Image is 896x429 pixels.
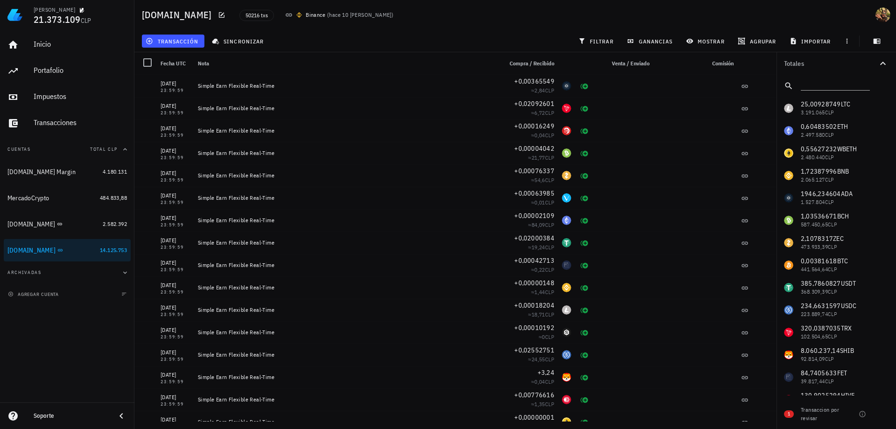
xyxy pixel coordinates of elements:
div: WBETH-icon [562,417,571,427]
span: 1,44 [534,288,545,295]
div: Simple Earn Flexible Real-Time [198,172,495,179]
div: Soporte [34,412,108,420]
button: Totales [777,52,896,75]
div: Simple Earn Flexible Real-Time [198,239,495,246]
span: 84,09 [532,221,545,228]
div: Simple Earn Flexible Real-Time [198,194,495,202]
div: [DATE] [161,146,190,155]
span: 0 [542,333,545,340]
a: Impuestos [4,86,131,108]
div: SHIB-icon [562,373,571,382]
a: Transacciones [4,112,131,134]
span: Comisión [712,60,734,67]
span: +0,00010192 [514,324,554,332]
div: 23:59:59 [161,245,190,250]
span: Total CLP [90,146,118,152]
div: Simple Earn Flexible Real-Time [198,418,495,426]
div: 23:59:59 [161,111,190,115]
div: ETH-icon [562,216,571,225]
span: mostrar [688,37,725,45]
div: Transacciones [34,118,127,127]
button: ganancias [623,35,679,48]
div: [DATE] [161,415,190,424]
span: ≈ [531,199,554,206]
div: [DATE] [161,303,190,312]
div: 23:59:59 [161,178,190,183]
span: +0,02000384 [514,234,554,242]
div: Transaccion por revisar [801,406,840,422]
div: Simple Earn Flexible Real-Time [198,217,495,224]
div: Simple Earn Flexible Real-Time [198,284,495,291]
span: ≈ [531,87,554,94]
div: [DATE] [161,101,190,111]
div: [DOMAIN_NAME] Margin [7,168,76,176]
span: 2,84 [534,87,545,94]
div: 23:59:59 [161,200,190,205]
span: 0,01 [534,199,545,206]
div: Simple Earn Flexible Real-Time [198,329,495,336]
a: [DOMAIN_NAME] Margin 4.180.131 [4,161,131,183]
div: BCH-icon [562,148,571,158]
div: USDC-icon [562,350,571,359]
span: CLP [545,333,554,340]
span: +0,00365549 [514,77,554,85]
span: CLP [545,401,554,408]
span: 21,77 [532,154,545,161]
div: VET-icon [562,193,571,203]
button: agregar cuenta [6,289,63,299]
img: 270.png [296,12,302,18]
span: +0,02552751 [514,346,554,354]
div: 23:59:59 [161,223,190,227]
span: CLP [545,154,554,161]
span: +0,00002109 [514,211,554,220]
a: [DOMAIN_NAME] 14.125.753 [4,239,131,261]
div: 23:59:59 [161,380,190,384]
span: +0,00042713 [514,256,554,265]
span: ≈ [528,356,554,363]
div: [DATE] [161,124,190,133]
span: CLP [545,176,554,183]
span: CLP [545,266,554,273]
div: Totales [784,60,877,67]
span: ≈ [531,401,554,408]
div: ZEC-icon [562,171,571,180]
a: Inicio [4,34,131,56]
span: transacción [147,37,198,45]
div: Impuestos [34,92,127,101]
div: TRX-icon [562,104,571,113]
span: 484.833,88 [100,194,127,201]
span: CLP [545,288,554,295]
button: mostrar [682,35,730,48]
span: 1 [788,410,790,418]
div: BNB-icon [562,283,571,292]
button: filtrar [574,35,619,48]
span: 4.180.131 [103,168,127,175]
span: ≈ [531,176,554,183]
span: ≈ [531,109,554,116]
span: ≈ [531,266,554,273]
img: LedgiFi [7,7,22,22]
span: CLP [545,356,554,363]
span: ≈ [528,244,554,251]
span: CLP [545,244,554,251]
span: ≈ [531,288,554,295]
button: CuentasTotal CLP [4,138,131,161]
span: agrupar [740,37,776,45]
div: LTC-icon [562,305,571,315]
span: 14.125.753 [100,246,127,253]
div: 23:59:59 [161,88,190,93]
span: +0,00776616 [514,391,554,399]
div: [DOMAIN_NAME] [7,220,55,228]
div: IOST-icon [562,328,571,337]
div: Binance [306,10,325,20]
button: transacción [142,35,204,48]
button: importar [785,35,837,48]
span: +3,24 [538,368,554,377]
div: [DATE] [161,258,190,267]
div: 23:59:59 [161,267,190,272]
h1: [DOMAIN_NAME] [142,7,215,22]
span: 1,35 [534,401,545,408]
span: Venta / Enviado [612,60,650,67]
span: 0,04 [534,378,545,385]
div: 23:59:59 [161,312,190,317]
